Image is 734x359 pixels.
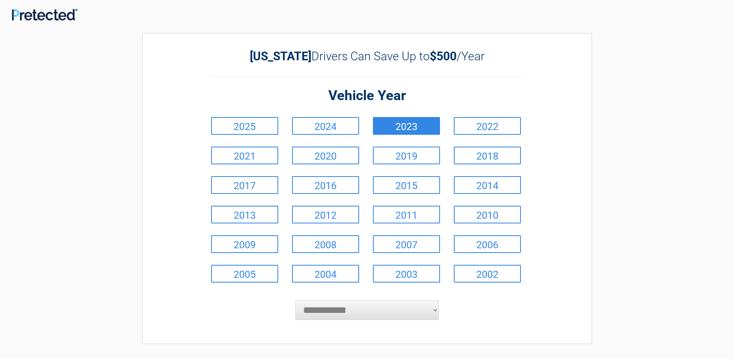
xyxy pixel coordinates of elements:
[211,176,278,194] a: 2017
[373,265,440,283] a: 2003
[373,235,440,253] a: 2007
[250,49,311,63] b: [US_STATE]
[292,147,359,164] a: 2020
[211,206,278,223] a: 2013
[373,176,440,194] a: 2015
[211,265,278,283] a: 2005
[430,49,457,63] b: $500
[292,117,359,135] a: 2024
[454,147,521,164] a: 2018
[454,117,521,135] a: 2022
[454,265,521,283] a: 2002
[211,117,278,135] a: 2025
[209,87,525,105] h2: Vehicle Year
[373,206,440,223] a: 2011
[373,117,440,135] a: 2023
[209,49,525,63] h2: Drivers Can Save Up to /Year
[292,206,359,223] a: 2012
[12,9,77,20] img: Main Logo
[292,265,359,283] a: 2004
[454,176,521,194] a: 2014
[454,235,521,253] a: 2006
[454,206,521,223] a: 2010
[292,235,359,253] a: 2008
[211,235,278,253] a: 2009
[292,176,359,194] a: 2016
[211,147,278,164] a: 2021
[373,147,440,164] a: 2019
